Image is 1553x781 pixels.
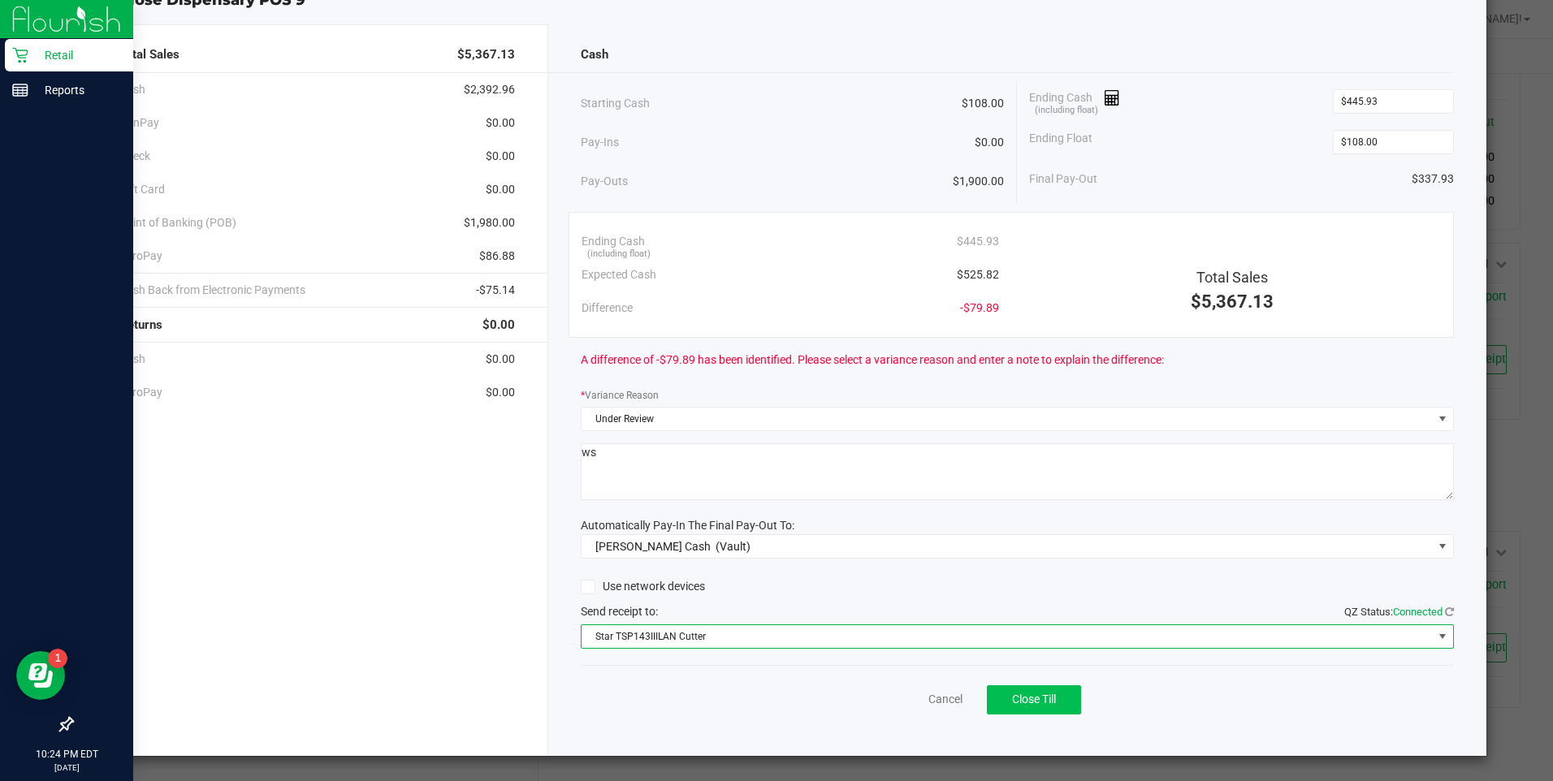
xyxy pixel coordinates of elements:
[119,282,305,299] span: Cash Back from Electronic Payments
[1344,606,1454,618] span: QZ Status:
[119,384,162,401] span: AeroPay
[28,80,126,100] p: Reports
[1029,89,1120,114] span: Ending Cash
[48,649,67,668] iframe: Resource center unread badge
[12,47,28,63] inline-svg: Retail
[486,351,515,368] span: $0.00
[7,747,126,762] p: 10:24 PM EDT
[581,578,705,595] label: Use network devices
[581,95,650,112] span: Starting Cash
[486,181,515,198] span: $0.00
[476,282,515,299] span: -$75.14
[1012,693,1056,705] span: Close Till
[486,148,515,165] span: $0.00
[953,173,1004,190] span: $1,900.00
[587,248,651,261] span: (including float)
[486,384,515,401] span: $0.00
[581,45,608,64] span: Cash
[595,540,711,553] span: [PERSON_NAME] Cash
[12,82,28,98] inline-svg: Reports
[1191,291,1274,312] span: $5,367.13
[582,625,1433,648] span: Star TSP143IIILAN Cutter
[581,352,1164,369] span: A difference of -$79.89 has been identified. Please select a variance reason and enter a note to ...
[457,45,515,64] span: $5,367.13
[975,134,1004,151] span: $0.00
[479,248,515,265] span: $86.88
[1412,170,1454,188] span: $337.93
[957,233,999,250] span: $445.93
[582,408,1433,430] span: Under Review
[482,316,515,334] span: $0.00
[1035,104,1098,118] span: (including float)
[582,266,656,283] span: Expected Cash
[119,214,236,231] span: Point of Banking (POB)
[119,181,165,198] span: Gift Card
[581,519,794,532] span: Automatically Pay-In The Final Pay-Out To:
[119,114,159,132] span: CanPay
[581,388,659,403] label: Variance Reason
[486,114,515,132] span: $0.00
[119,248,162,265] span: AeroPay
[464,214,515,231] span: $1,980.00
[928,691,963,708] a: Cancel
[987,685,1081,714] button: Close Till
[1029,130,1092,154] span: Ending Float
[960,300,999,317] span: -$79.89
[1393,606,1443,618] span: Connected
[1029,170,1097,188] span: Final Pay-Out
[716,540,751,553] span: (Vault)
[582,233,645,250] span: Ending Cash
[7,762,126,774] p: [DATE]
[957,266,999,283] span: $525.82
[464,81,515,98] span: $2,392.96
[962,95,1004,112] span: $108.00
[581,134,619,151] span: Pay-Ins
[1196,269,1268,286] span: Total Sales
[581,605,658,618] span: Send receipt to:
[119,308,514,343] div: Returns
[28,45,126,65] p: Retail
[119,148,150,165] span: Check
[16,651,65,700] iframe: Resource center
[581,173,628,190] span: Pay-Outs
[119,45,180,64] span: Total Sales
[582,300,633,317] span: Difference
